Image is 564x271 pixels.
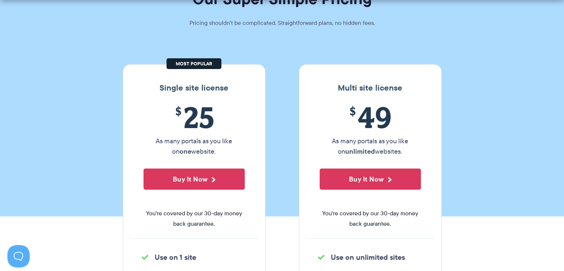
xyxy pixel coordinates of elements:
[331,252,405,263] strong: Use on unlimited sites
[155,252,196,263] strong: Use on 1 site
[320,100,421,134] span: 49
[144,136,245,157] p: As many portals as you like on website.
[171,18,393,28] p: Pricing shouldn't be complicated. Straightforward plans, no hidden fees.
[144,100,245,134] span: 25
[7,245,30,267] iframe: Toggle Customer Support
[345,146,375,156] strong: unlimited
[144,208,245,229] span: You're covered by our 30-day money back guarantee.
[320,208,421,229] span: You're covered by our 30-day money back guarantee.
[307,83,434,93] h3: Multi site license
[131,83,258,93] h3: Single site license
[320,136,421,157] p: As many portals as you like on websites.
[179,146,191,156] strong: one
[320,169,421,190] button: Buy It Now
[144,169,245,190] button: Buy It Now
